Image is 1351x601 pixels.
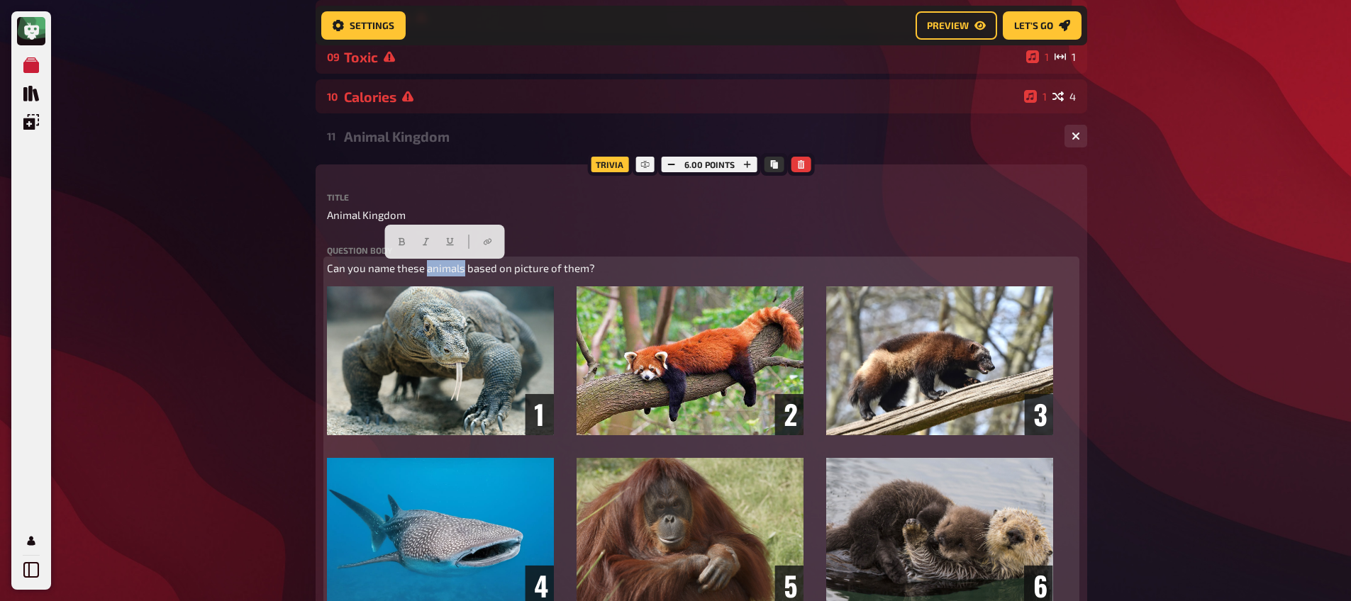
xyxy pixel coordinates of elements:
a: Let's go [1003,11,1082,40]
a: Settings [321,11,406,40]
div: Animal Kingdom [344,128,1053,145]
span: Animal Kingdom [327,207,406,223]
div: Toxic [344,49,1021,65]
label: Question body [327,246,1076,254]
a: Overlays [17,108,45,136]
span: Can you name these animals based on picture of them? [327,262,595,274]
a: My Account [17,527,45,555]
div: 10 [327,90,338,103]
div: Calories [344,89,1018,105]
a: Preview [916,11,997,40]
div: 6.00 points [658,153,761,176]
span: Settings [350,21,394,30]
div: 4 [1052,90,1076,103]
span: Preview [927,21,969,30]
div: 1 [1026,50,1049,63]
div: 1 [1055,50,1076,63]
div: 09 [327,50,338,63]
span: Let's go [1014,21,1053,30]
div: 1 [1024,90,1047,103]
a: Quiz Library [17,79,45,108]
a: My Quizzes [17,51,45,79]
button: Copy [765,157,784,172]
div: Trivia [587,153,632,176]
label: Title [327,193,1076,201]
div: 11 [327,130,338,142]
